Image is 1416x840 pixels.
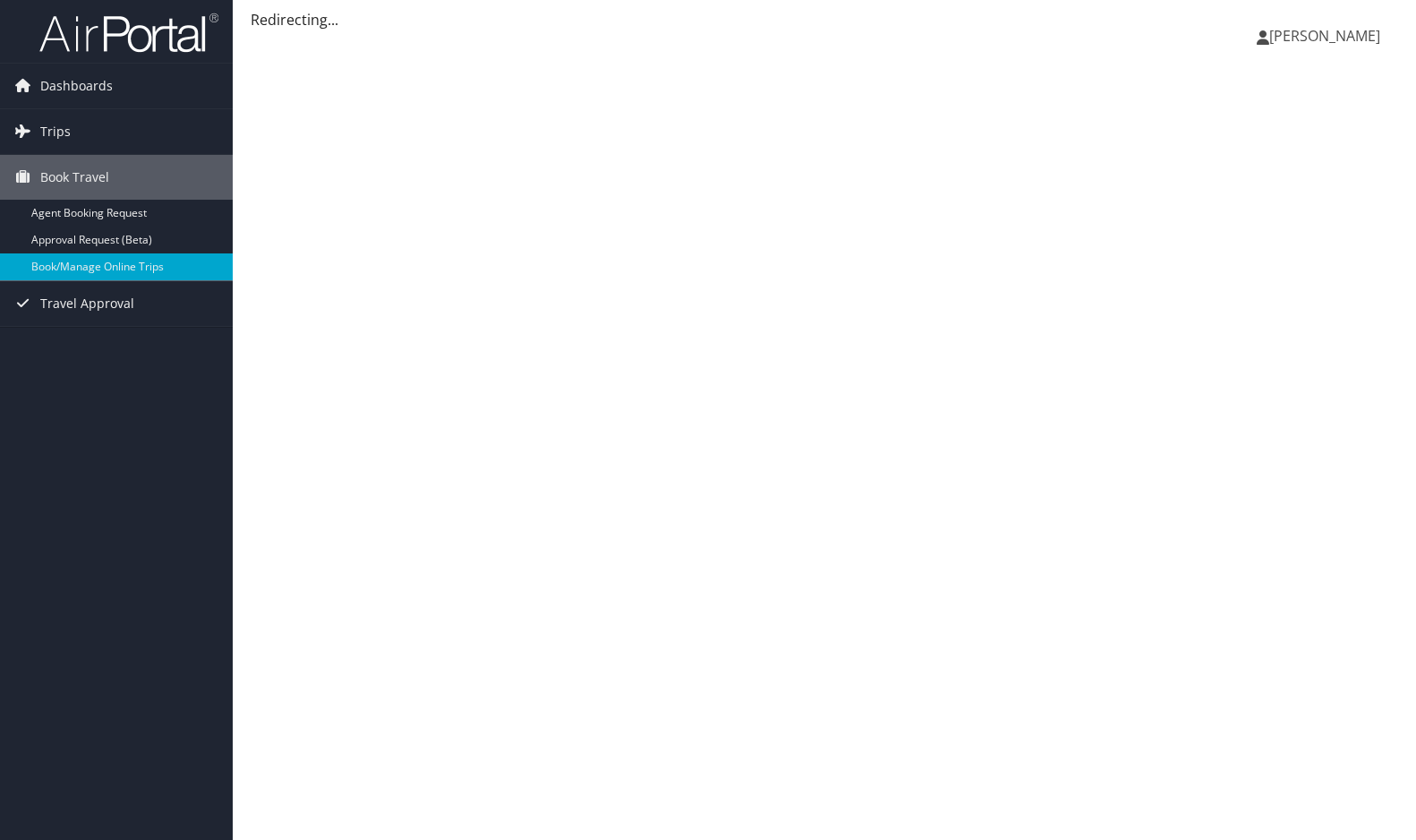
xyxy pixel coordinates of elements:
[1257,9,1398,63] a: [PERSON_NAME]
[40,155,109,200] span: Book Travel
[40,109,71,154] span: Trips
[1269,26,1380,46] span: [PERSON_NAME]
[40,281,134,326] span: Travel Approval
[40,64,113,108] span: Dashboards
[39,12,218,54] img: airportal-logo.png
[251,9,1398,30] div: Redirecting...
